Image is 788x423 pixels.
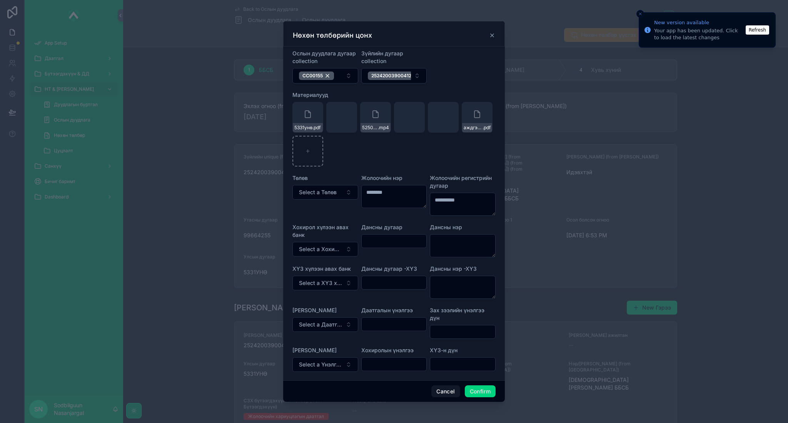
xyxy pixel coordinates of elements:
[430,175,492,189] span: Жолоочийн регистрийн дугаар
[362,125,378,131] span: 525000223_24459558300398533_5623243752940399742_n
[361,175,402,181] span: Жолоочийн нэр
[368,72,446,80] button: Unselect 1836
[292,50,356,64] span: Ослын дуудлага дугаар collection
[636,10,644,18] button: Close toast
[430,265,477,272] span: Дансны нэр -ХҮЗ
[292,242,358,256] button: Select Button
[302,73,323,79] span: CC00155
[292,265,351,272] span: ХҮЗ хүлээн авах банк
[361,347,414,353] span: Хохиролын үнэлгээ
[292,357,358,372] button: Select Button
[361,380,406,386] span: [PERSON_NAME]
[312,125,321,131] span: .pdf
[292,175,308,181] span: Төлөв
[371,73,434,79] span: 25242003900412-5331УНӨ
[292,92,328,98] span: Материалууд
[746,25,769,35] button: Refresh
[430,224,462,230] span: Дансны нэр
[292,185,358,200] button: Select Button
[361,265,417,272] span: Дансны дугаар -ХҮЗ
[292,380,351,386] span: Хувь тэнцүүлсэн хувь
[299,188,337,196] span: Select a Төлөв
[292,276,358,290] button: Select Button
[482,125,491,131] span: .pdf
[292,347,337,353] span: [PERSON_NAME]
[361,307,413,313] span: Даатгалын үнэлгээ
[299,72,334,80] button: Unselect 156
[299,321,342,328] span: Select a Даатгалын эрсдэл
[292,224,349,238] span: Хохирол хүлээн авах банк
[654,27,743,41] div: Your app has been updated. Click to load the latest changes
[654,19,743,27] div: New version available
[294,125,312,131] span: 5331унө
[292,317,358,332] button: Select Button
[465,385,496,398] button: Confirm
[361,68,427,83] button: Select Button
[430,347,457,353] span: ХҮЗ-н дүн
[430,307,484,321] span: Зах зээлийн үнэлгээ дүн
[431,385,460,398] button: Cancel
[292,68,358,83] button: Select Button
[430,380,485,386] span: [PERSON_NAME] дүн
[299,279,342,287] span: Select a ХҮЗ хүлээн авах банк
[361,50,403,64] span: Зүйлийн дугаар collection
[378,125,389,131] span: .mp4
[299,245,342,253] span: Select a Хохирол хүлээн авах банк
[293,31,372,40] h3: Нөхөн төлбөрийн цонх
[361,224,402,230] span: Дансны дугаар
[464,125,482,131] span: аждгэрээ
[292,307,337,313] span: [PERSON_NAME]
[299,361,342,368] span: Select a Үнэлгээг хийлгэсэн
